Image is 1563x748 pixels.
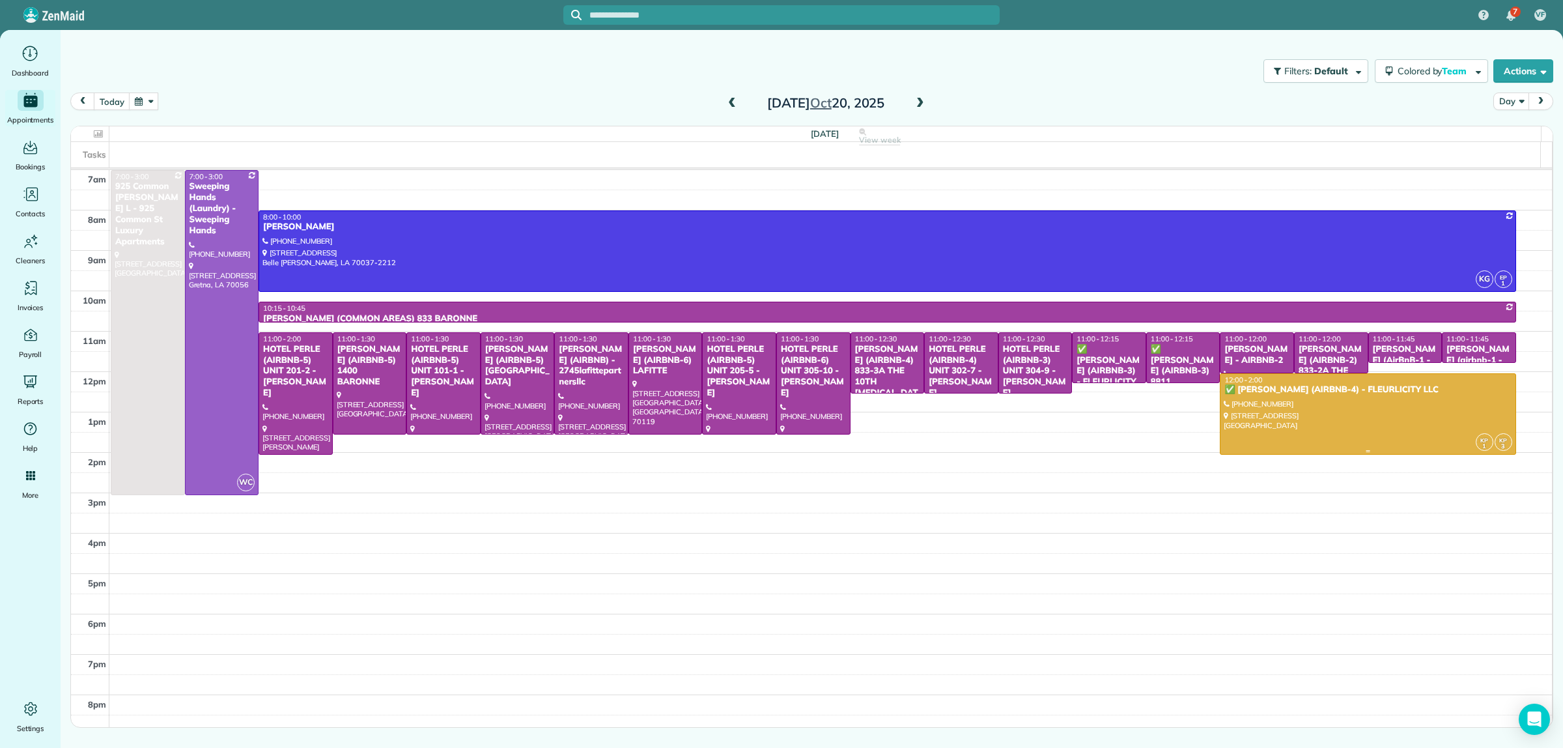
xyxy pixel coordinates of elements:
[1513,7,1517,17] span: 7
[88,497,106,508] span: 3pm
[83,376,106,386] span: 12pm
[1499,437,1507,444] span: KP
[1314,65,1349,77] span: Default
[337,344,403,388] div: [PERSON_NAME] (AIRBNB-5) 1400 BARONNE
[929,334,971,343] span: 11:00 - 12:30
[563,10,582,20] button: Focus search
[706,344,772,399] div: HOTEL PERLE (AIRBNB-5) UNIT 205-5 - [PERSON_NAME]
[1284,65,1312,77] span: Filters:
[781,334,819,343] span: 11:00 - 1:30
[18,395,44,408] span: Reports
[559,334,597,343] span: 11:00 - 1:30
[1077,334,1119,343] span: 11:00 - 12:15
[1446,344,1512,388] div: [PERSON_NAME] (airbnb-1 - [GEOGRAPHIC_DATA])
[5,324,55,361] a: Payroll
[485,334,523,343] span: 11:00 - 1:30
[88,618,106,629] span: 6pm
[1263,59,1368,83] button: Filters: Default
[88,578,106,588] span: 5pm
[1298,344,1364,399] div: [PERSON_NAME] (AIRBNB-2) 833-2A THE [PERSON_NAME]
[855,334,897,343] span: 11:00 - 12:30
[83,295,106,306] span: 10am
[1493,59,1553,83] button: Actions
[558,344,625,388] div: [PERSON_NAME] (AIRBNB) - 2745lafittepartnersllc
[485,344,551,388] div: [PERSON_NAME] (AIRBNB-5) [GEOGRAPHIC_DATA]
[12,66,49,79] span: Dashboard
[115,172,149,181] span: 7:00 - 3:00
[70,93,95,110] button: prev
[5,231,55,267] a: Cleaners
[1495,278,1512,290] small: 1
[88,255,106,265] span: 9am
[88,659,106,669] span: 7pm
[1003,334,1045,343] span: 11:00 - 12:30
[88,457,106,467] span: 2pm
[88,538,106,548] span: 4pm
[410,344,477,399] div: HOTEL PERLE (AIRBNB-5) UNIT 101-1 - [PERSON_NAME]
[1476,270,1493,288] span: KG
[1446,334,1489,343] span: 11:00 - 11:45
[1480,437,1488,444] span: KP
[1442,65,1469,77] span: Team
[94,93,130,110] button: today
[1373,334,1415,343] span: 11:00 - 11:45
[190,172,223,181] span: 7:00 - 3:00
[928,344,994,399] div: HOTEL PERLE (AIRBNB-4) UNIT 302-7 - [PERSON_NAME]
[16,160,46,173] span: Bookings
[263,304,305,313] span: 10:15 - 10:45
[744,96,907,110] h2: [DATE] 20, 2025
[1528,93,1553,110] button: next
[411,334,449,343] span: 11:00 - 1:30
[854,344,921,410] div: [PERSON_NAME] (AIRBNB-4) 833-3A THE 10TH [MEDICAL_DATA]
[189,181,255,236] div: Sweeping Hands (Laundry) - Sweeping Hands
[16,207,45,220] span: Contacts
[1150,344,1217,432] div: ✅ [PERSON_NAME] (AIRBNB-3) 8811 [GEOGRAPHIC_DATA] - FLEURLICITY LLC
[263,334,301,343] span: 11:00 - 2:00
[88,214,106,225] span: 8am
[1224,375,1262,384] span: 12:00 - 2:00
[5,90,55,126] a: Appointments
[5,698,55,735] a: Settings
[263,212,301,222] span: 8:00 - 10:00
[1257,59,1368,83] a: Filters: Default
[7,113,54,126] span: Appointments
[1519,704,1550,735] div: Open Intercom Messenger
[88,174,106,184] span: 7am
[262,222,1512,233] div: [PERSON_NAME]
[237,474,255,491] span: WC
[859,135,901,145] span: View week
[5,184,55,220] a: Contacts
[16,254,45,267] span: Cleaners
[22,489,38,502] span: More
[1495,440,1512,453] small: 3
[1224,384,1512,396] div: ✅ [PERSON_NAME] (AIRBNB-4) - FLEURLICITY LLC
[633,334,671,343] span: 11:00 - 1:30
[1224,344,1290,366] div: [PERSON_NAME] - AIRBNB-2
[262,313,1512,324] div: [PERSON_NAME] (COMMON AREAS) 833 BARONNE
[1493,93,1529,110] button: Day
[88,699,106,710] span: 8pm
[83,149,106,160] span: Tasks
[810,94,832,111] span: Oct
[5,43,55,79] a: Dashboard
[632,344,699,377] div: [PERSON_NAME] (AIRBNB-6) LAFITTE
[1476,440,1493,453] small: 1
[5,371,55,408] a: Reports
[17,722,44,735] span: Settings
[1372,344,1439,388] div: [PERSON_NAME] (AirBnB-1 - [GEOGRAPHIC_DATA])
[5,418,55,455] a: Help
[1497,1,1525,30] div: 7 unread notifications
[707,334,744,343] span: 11:00 - 1:30
[1224,334,1267,343] span: 11:00 - 12:00
[18,301,44,314] span: Invoices
[262,344,329,399] div: HOTEL PERLE (AIRBNB-5) UNIT 201-2 - [PERSON_NAME]
[1151,334,1193,343] span: 11:00 - 12:15
[115,181,181,247] div: 925 Common [PERSON_NAME] L - 925 Common St Luxury Apartments
[5,278,55,314] a: Invoices
[1002,344,1069,399] div: HOTEL PERLE (AIRBNB-3) UNIT 304-9 - [PERSON_NAME]
[19,348,42,361] span: Payroll
[337,334,375,343] span: 11:00 - 1:30
[1398,65,1471,77] span: Colored by
[1536,10,1545,20] span: VF
[811,128,839,139] span: [DATE]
